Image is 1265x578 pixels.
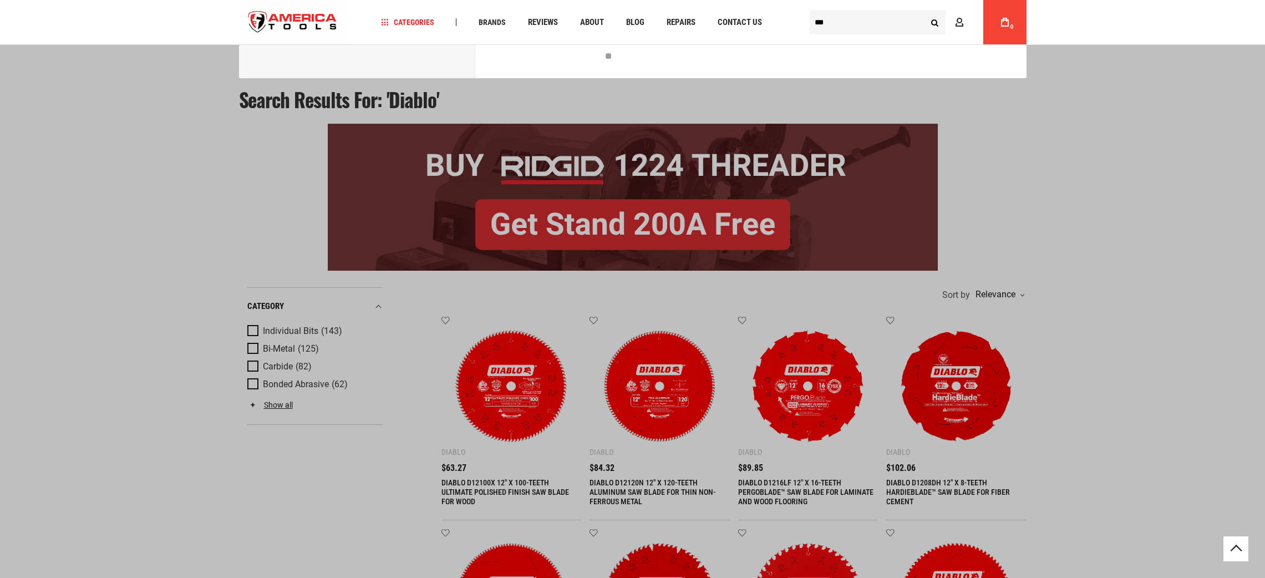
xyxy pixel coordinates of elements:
[474,15,511,30] a: Brands
[1109,543,1265,578] iframe: LiveChat chat widget
[924,12,946,33] button: Search
[239,2,347,43] img: America Tools
[528,18,558,27] span: Reviews
[580,18,604,27] span: About
[575,15,609,30] a: About
[713,15,767,30] a: Contact Us
[626,18,644,27] span: Blog
[239,2,347,43] a: store logo
[381,18,434,26] span: Categories
[662,15,700,30] a: Repairs
[479,18,506,26] span: Brands
[621,15,649,30] a: Blog
[667,18,695,27] span: Repairs
[718,18,762,27] span: Contact Us
[523,15,563,30] a: Reviews
[376,15,439,30] a: Categories
[1010,24,1014,30] span: 0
